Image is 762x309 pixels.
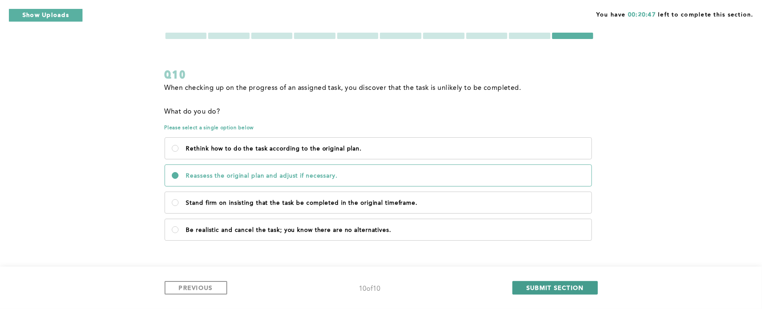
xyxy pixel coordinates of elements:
p: Be realistic and cancel the task; you know there are no alternatives. [186,227,585,234]
div: 10 of 10 [359,283,380,295]
p: Rethink how to do the task according to the original plan. [186,145,585,152]
span: What do you do? [165,109,220,115]
span: 00:20:47 [628,12,656,18]
button: SUBMIT SECTION [512,281,598,295]
span: When checking up on the progress of an assigned task, you discover that the task is unlikely to b... [165,85,521,92]
p: Stand firm on insisting that the task be completed in the original timeframe. [186,200,585,206]
div: Q10 [165,67,594,82]
span: Please select a single option below [165,125,594,131]
button: PREVIOUS [165,281,227,295]
span: You have left to complete this section. [596,8,754,19]
button: Show Uploads [8,8,83,22]
p: Reassess the original plan and adjust if necessary. [186,173,585,179]
span: SUBMIT SECTION [526,284,584,292]
span: PREVIOUS [179,284,213,292]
